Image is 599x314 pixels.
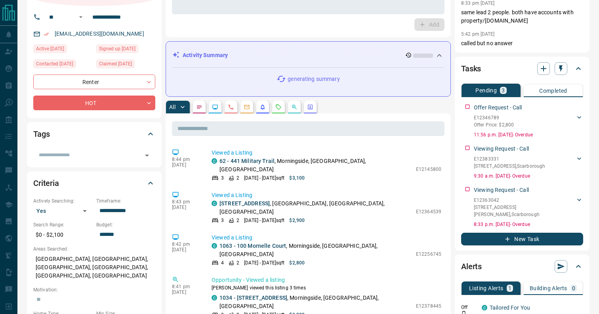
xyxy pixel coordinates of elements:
[461,0,495,6] p: 8:33 pm [DATE]
[196,104,202,110] svg: Notes
[307,104,313,110] svg: Agent Actions
[33,228,92,241] p: $0 - $2,100
[212,284,441,291] p: [PERSON_NAME] viewed this listing 3 times
[474,221,583,228] p: 8:33 p.m. [DATE] - Overdue
[212,234,441,242] p: Viewed a Listing
[219,157,412,174] p: , Morningside, [GEOGRAPHIC_DATA], [GEOGRAPHIC_DATA]
[461,233,583,245] button: New Task
[461,8,583,25] p: same lead 2 people. both have accounts with property/[DOMAIN_NAME]
[219,200,270,207] a: [STREET_ADDRESS]
[33,75,155,89] div: Renter
[244,259,284,266] p: [DATE] - [DATE] sqft
[33,174,155,193] div: Criteria
[259,104,266,110] svg: Listing Alerts
[244,104,250,110] svg: Emails
[416,251,441,258] p: E12256745
[237,217,239,224] p: 2
[33,124,155,144] div: Tags
[474,195,583,220] div: E12363042[STREET_ADDRESS][PERSON_NAME],Scarborough
[288,75,340,83] p: generating summary
[416,166,441,173] p: E12145800
[508,285,511,291] p: 1
[33,221,92,228] p: Search Range:
[219,158,275,164] a: 62 - 441 Military Trail
[474,163,545,170] p: [STREET_ADDRESS] , Scarborough
[482,305,487,310] div: condos.ca
[212,149,441,157] p: Viewed a Listing
[33,205,92,217] div: Yes
[212,191,441,199] p: Viewed a Listing
[99,45,135,53] span: Signed up [DATE]
[474,186,529,194] p: Viewing Request - Call
[44,31,49,37] svg: Email Verified
[172,205,200,210] p: [DATE]
[289,259,305,266] p: $2,800
[474,204,575,218] p: [STREET_ADDRESS][PERSON_NAME] , Scarborough
[289,174,305,182] p: $3,100
[99,60,132,68] span: Claimed [DATE]
[474,113,583,130] div: E12346789Offer Price: $2,800
[461,31,495,37] p: 5:42 pm [DATE]
[172,284,200,289] p: 8:41 pm
[172,241,200,247] p: 8:42 pm
[55,31,144,37] a: [EMAIL_ADDRESS][DOMAIN_NAME]
[141,150,153,161] button: Open
[33,96,155,110] div: HOT
[490,304,530,311] a: Tailored For You
[461,304,477,311] p: Off
[237,259,239,266] p: 2
[33,59,92,71] div: Wed Sep 03 2025
[474,155,545,163] p: E12383331
[96,221,155,228] p: Budget:
[416,208,441,215] p: E12364539
[474,172,583,180] p: 9:30 a.m. [DATE] - Overdue
[291,104,298,110] svg: Opportunities
[219,243,286,249] a: 1063 - 100 Mornelle Court
[169,104,176,110] p: All
[96,59,155,71] div: Thu Apr 10 2025
[221,217,224,224] p: 3
[96,197,155,205] p: Timeframe:
[212,104,218,110] svg: Lead Browsing Activity
[228,104,234,110] svg: Calls
[416,303,441,310] p: E12378445
[172,157,200,162] p: 8:44 pm
[461,260,482,273] h2: Alerts
[172,247,200,253] p: [DATE]
[212,295,217,301] div: condos.ca
[474,131,583,138] p: 11:56 p.m. [DATE] - Overdue
[221,259,224,266] p: 4
[461,39,583,48] p: called but no answer
[76,12,86,22] button: Open
[502,88,505,93] p: 3
[172,199,200,205] p: 8:43 pm
[474,121,514,128] p: Offer Price: $2,800
[33,197,92,205] p: Actively Searching:
[36,45,64,53] span: Active [DATE]
[221,174,224,182] p: 3
[33,286,155,293] p: Motivation:
[33,128,50,140] h2: Tags
[289,217,305,224] p: $2,900
[36,60,73,68] span: Contacted [DATE]
[244,217,284,224] p: [DATE] - [DATE] sqft
[33,245,155,253] p: Areas Searched:
[474,103,522,112] p: Offer Request - Call
[212,158,217,164] div: condos.ca
[572,285,575,291] p: 0
[275,104,282,110] svg: Requests
[172,48,444,63] div: Activity Summary
[96,44,155,56] div: Tue May 21 2024
[461,59,583,78] div: Tasks
[530,285,567,291] p: Building Alerts
[539,88,567,94] p: Completed
[212,201,217,206] div: condos.ca
[237,174,239,182] p: 2
[474,114,514,121] p: E12346789
[172,162,200,168] p: [DATE]
[172,289,200,295] p: [DATE]
[219,294,412,310] p: , Morningside, [GEOGRAPHIC_DATA], [GEOGRAPHIC_DATA]
[461,62,481,75] h2: Tasks
[475,88,497,93] p: Pending
[474,145,529,153] p: Viewing Request - Call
